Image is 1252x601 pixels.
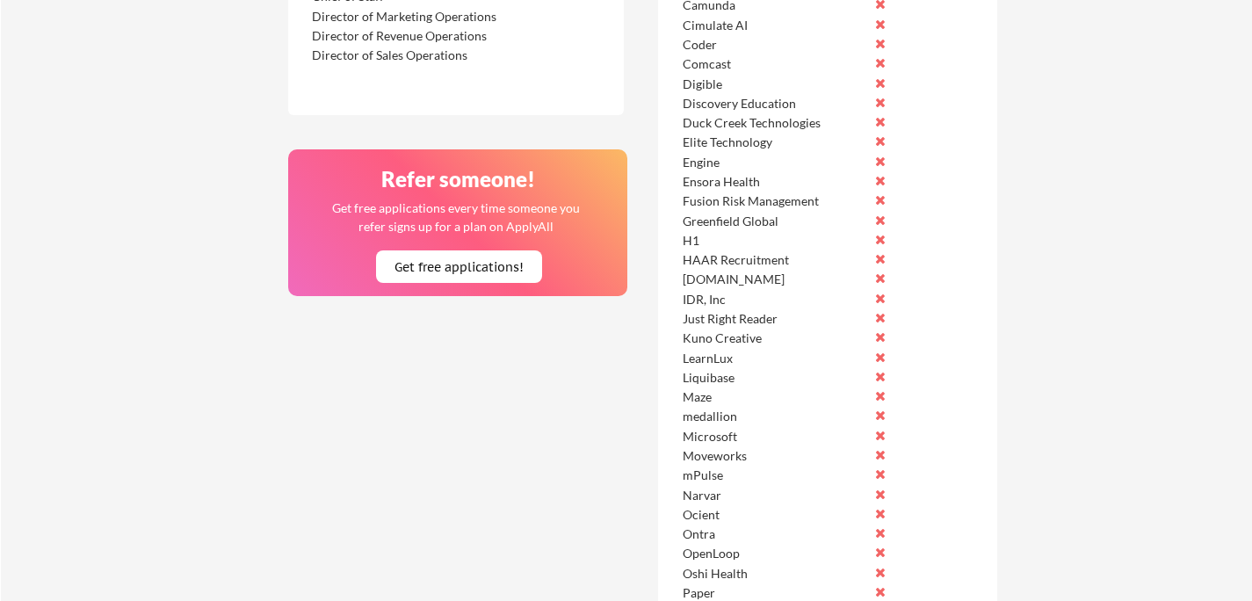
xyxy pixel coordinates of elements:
[683,310,868,328] div: Just Right Reader
[683,525,868,543] div: Ontra
[295,169,622,190] div: Refer someone!
[683,114,868,132] div: Duck Creek Technologies
[683,55,868,73] div: Comcast
[683,95,868,112] div: Discovery Education
[683,487,868,504] div: Narvar
[683,408,868,425] div: medallion
[683,154,868,171] div: Engine
[683,36,868,54] div: Coder
[683,350,868,367] div: LearnLux
[683,192,868,210] div: Fusion Risk Management
[683,369,868,387] div: Liquibase
[683,213,868,230] div: Greenfield Global
[683,467,868,484] div: mPulse
[683,76,868,93] div: Digible
[683,329,868,347] div: Kuno Creative
[683,232,868,250] div: H1
[683,271,868,288] div: [DOMAIN_NAME]
[683,134,868,151] div: Elite Technology
[683,447,868,465] div: Moveworks
[683,428,868,445] div: Microsoft
[683,251,868,269] div: HAAR Recruitment
[683,17,868,34] div: Cimulate AI
[683,291,868,308] div: IDR, Inc
[683,506,868,524] div: Ocient
[312,8,497,25] div: Director of Marketing Operations
[683,388,868,406] div: Maze
[683,565,868,583] div: Oshi Health
[331,199,582,235] div: Get free applications every time someone you refer signs up for a plan on ApplyAll
[312,47,497,64] div: Director of Sales Operations
[376,250,542,283] button: Get free applications!
[683,173,868,191] div: Ensora Health
[683,545,868,562] div: OpenLoop
[312,27,497,45] div: Director of Revenue Operations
